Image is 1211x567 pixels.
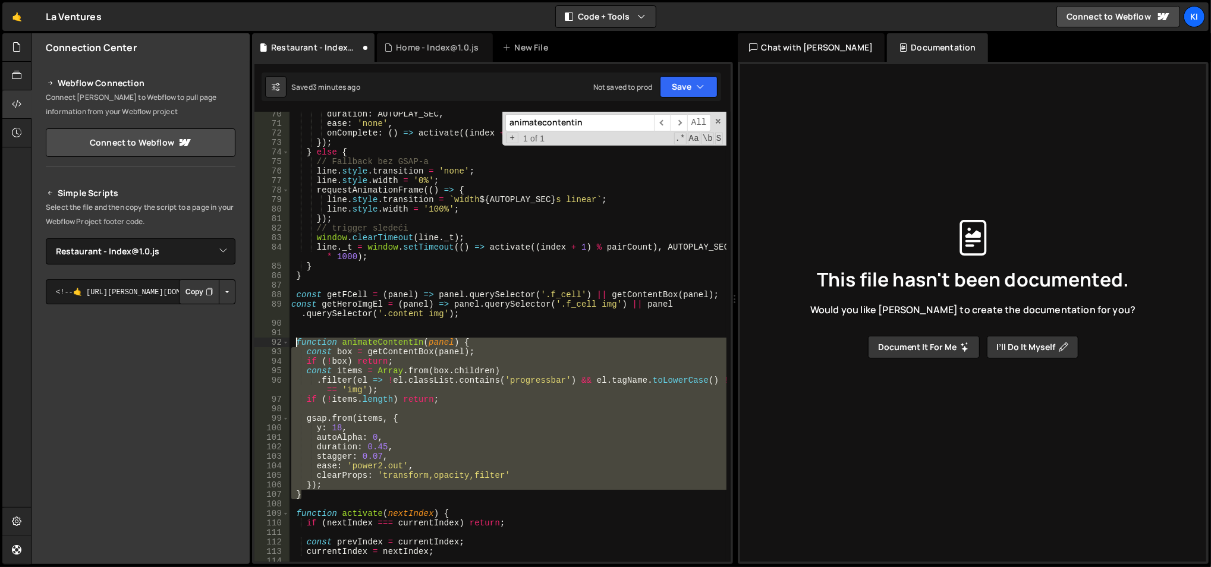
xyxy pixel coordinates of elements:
a: Connect to Webflow [1056,6,1180,27]
button: Document it for me [868,336,980,358]
div: 77 [254,176,290,185]
div: 75 [254,157,290,166]
div: New File [502,42,552,53]
div: Not saved to prod [593,82,653,92]
h2: Webflow Connection [46,76,235,90]
a: Ki [1184,6,1205,27]
div: 85 [254,262,290,271]
a: Connect to Webflow [46,128,235,157]
div: 100 [254,423,290,433]
div: 111 [254,528,290,537]
div: 81 [254,214,290,223]
div: 84 [254,242,290,262]
div: 102 [254,442,290,452]
div: 74 [254,147,290,157]
div: Documentation [887,33,987,62]
span: Alt-Enter [687,114,711,131]
button: Copy [179,279,219,304]
div: 92 [254,338,290,347]
div: 82 [254,223,290,233]
div: Saved [291,82,360,92]
iframe: YouTube video player [46,439,237,546]
span: CaseSensitive Search [688,133,700,144]
span: Toggle Replace mode [507,133,519,143]
div: 88 [254,290,290,300]
div: 91 [254,328,290,338]
p: Select the file and then copy the script to a page in your Webflow Project footer code. [46,200,235,229]
span: Would you like [PERSON_NAME] to create the documentation for you? [810,303,1135,316]
div: 72 [254,128,290,138]
button: I’ll do it myself [987,336,1078,358]
div: 76 [254,166,290,176]
textarea: <!--🤙 [URL][PERSON_NAME][DOMAIN_NAME]> <script>document.addEventListener("DOMContentLoaded", func... [46,279,235,304]
div: 112 [254,537,290,547]
div: 105 [254,471,290,480]
div: 3 minutes ago [313,82,360,92]
a: 🤙 [2,2,32,31]
div: Button group with nested dropdown [179,279,235,304]
div: 78 [254,185,290,195]
div: 103 [254,452,290,461]
div: 113 [254,547,290,556]
div: 93 [254,347,290,357]
div: 97 [254,395,290,404]
div: Home - Index@1.0.js [396,42,479,53]
div: 107 [254,490,290,499]
div: 106 [254,480,290,490]
div: Chat with [PERSON_NAME] [738,33,885,62]
div: 86 [254,271,290,281]
button: Code + Tools [556,6,656,27]
div: 90 [254,319,290,328]
div: 101 [254,433,290,442]
span: This file hasn't been documented. [817,270,1129,289]
input: Search for [505,114,655,131]
div: 71 [254,119,290,128]
div: 89 [254,300,290,319]
div: 109 [254,509,290,518]
div: 83 [254,233,290,242]
div: 99 [254,414,290,423]
button: Save [660,76,718,97]
div: 95 [254,366,290,376]
div: 80 [254,204,290,214]
div: 104 [254,461,290,471]
span: Whole Word Search [702,133,714,144]
div: 79 [254,195,290,204]
div: 108 [254,499,290,509]
h2: Connection Center [46,41,137,54]
div: 110 [254,518,290,528]
span: RegExp Search [674,133,687,144]
div: 114 [254,556,290,566]
span: ​ [671,114,687,131]
span: Search In Selection [715,133,723,144]
div: 98 [254,404,290,414]
div: 73 [254,138,290,147]
p: Connect [PERSON_NAME] to Webflow to pull page information from your Webflow project [46,90,235,119]
div: Restaurant - Index@1.0.js [271,42,360,53]
div: 96 [254,376,290,395]
div: 94 [254,357,290,366]
div: La Ventures [46,10,102,24]
h2: Simple Scripts [46,186,235,200]
span: ​ [655,114,671,131]
span: 1 of 1 [518,134,549,143]
iframe: YouTube video player [46,324,237,431]
div: 87 [254,281,290,290]
div: 70 [254,109,290,119]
